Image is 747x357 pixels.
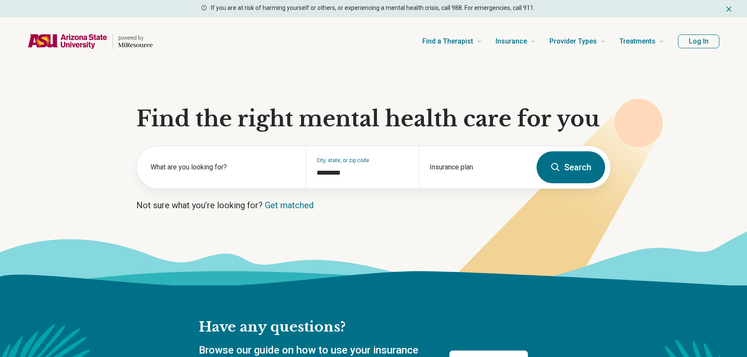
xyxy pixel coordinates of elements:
button: Dismiss [725,3,733,14]
span: Provider Types [549,35,597,47]
h2: Have any questions? [199,318,528,336]
h1: Find the right mental health care for you [136,106,611,132]
p: Not sure what you’re looking for? [136,199,611,211]
button: Search [537,151,605,183]
span: Insurance [496,35,527,47]
a: Find a Therapist [422,24,482,59]
a: Provider Types [549,24,606,59]
button: Log In [678,34,719,48]
a: Get matched [265,200,314,210]
p: If you are at risk of harming yourself or others, or experiencing a mental health crisis, call 98... [211,3,535,13]
p: powered by [118,34,153,41]
a: Home page [28,28,153,55]
a: Treatments [619,24,664,59]
a: Insurance [496,24,536,59]
span: Treatments [619,35,656,47]
label: What are you looking for? [151,162,295,172]
span: Find a Therapist [422,35,473,47]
